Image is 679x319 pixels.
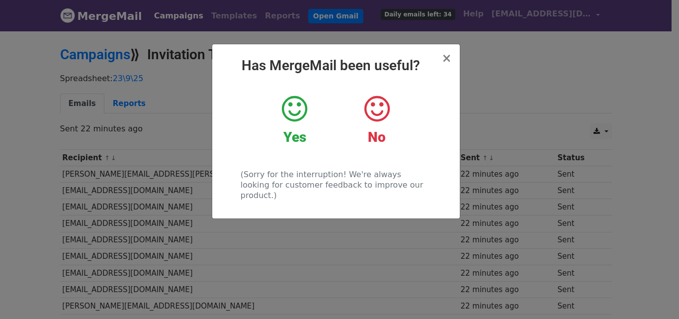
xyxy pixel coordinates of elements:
[441,52,451,64] button: Close
[343,94,410,146] a: No
[220,57,452,74] h2: Has MergeMail been useful?
[441,51,451,65] span: ×
[368,129,386,145] strong: No
[283,129,306,145] strong: Yes
[261,94,328,146] a: Yes
[241,169,431,201] p: (Sorry for the interruption! We're always looking for customer feedback to improve our product.)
